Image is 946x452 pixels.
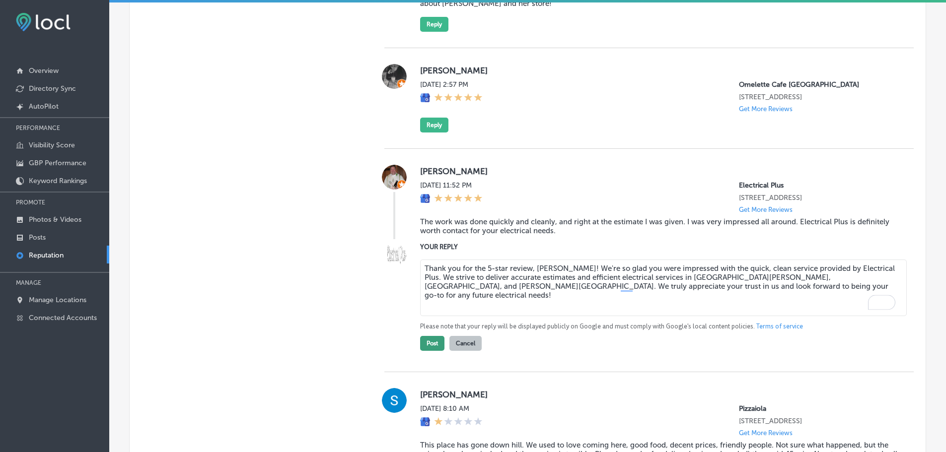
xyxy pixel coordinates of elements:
p: Overview [29,66,59,75]
p: Please note that your reply will be displayed publicly on Google and must comply with Google's lo... [420,322,898,331]
button: Reply [420,118,448,132]
p: 3191 Long Beach Rd [739,417,898,425]
p: Pizzaiola [739,404,898,413]
label: [PERSON_NAME] [420,65,898,75]
p: Omelette Cafe Skye Canyon [739,80,898,89]
p: Photos & Videos [29,215,81,224]
a: Terms of service [756,322,803,331]
textarea: To enrich screen reader interactions, please activate Accessibility in Grammarly extension settings [420,259,907,316]
img: Image [382,242,407,266]
p: Visibility Score [29,141,75,149]
p: 9670 West Skye Canyon Park Drive Suite 150 [739,93,898,101]
p: 313 S Bolmar Street [739,194,898,202]
p: Get More Reviews [739,206,793,213]
p: Keyword Rankings [29,177,87,185]
p: Directory Sync [29,84,76,93]
label: YOUR REPLY [420,243,898,251]
div: 5 Stars [434,194,483,204]
img: fda3e92497d09a02dc62c9cd864e3231.png [16,13,71,31]
div: 5 Stars [434,93,483,104]
p: Posts [29,233,46,242]
label: [DATE] 8:10 AM [420,404,483,413]
button: Reply [420,17,448,32]
p: Connected Accounts [29,314,97,322]
button: Post [420,336,444,351]
p: Electrical Plus [739,181,898,190]
label: [PERSON_NAME] [420,389,898,399]
label: [PERSON_NAME] [420,166,898,176]
p: Get More Reviews [739,105,793,113]
button: Cancel [449,336,482,351]
blockquote: The work was done quickly and cleanly, and right at the estimate I was given. I was very impresse... [420,217,898,235]
div: 1 Star [434,417,483,428]
label: [DATE] 2:57 PM [420,80,483,89]
p: GBP Performance [29,159,86,167]
p: Reputation [29,251,64,259]
p: Manage Locations [29,296,86,304]
p: Get More Reviews [739,429,793,437]
p: AutoPilot [29,102,59,111]
label: [DATE] 11:52 PM [420,181,483,190]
